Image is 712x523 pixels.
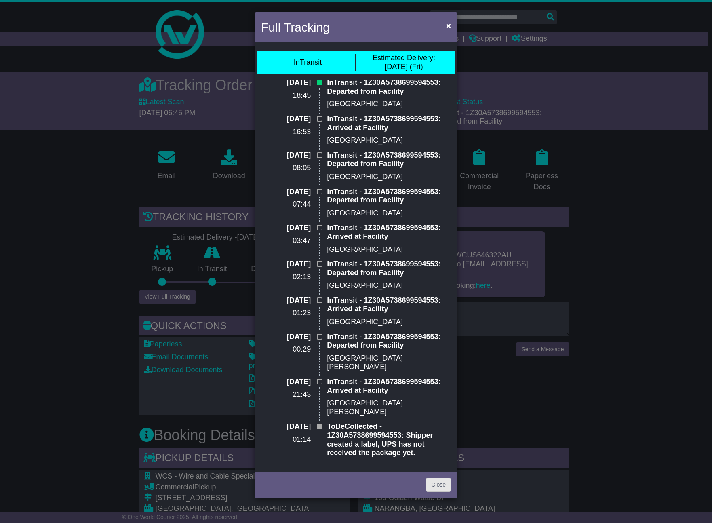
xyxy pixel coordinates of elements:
[261,18,330,36] h4: Full Tracking
[327,318,451,327] p: [GEOGRAPHIC_DATA]
[327,115,451,132] p: InTransit - 1Z30A5738699594553: Arrived at Facility
[327,136,451,145] p: [GEOGRAPHIC_DATA]
[261,422,311,431] p: [DATE]
[261,333,311,342] p: [DATE]
[327,354,451,371] p: [GEOGRAPHIC_DATA][PERSON_NAME]
[327,281,451,290] p: [GEOGRAPHIC_DATA]
[373,54,435,62] span: Estimated Delivery:
[261,188,311,196] p: [DATE]
[261,309,311,318] p: 01:23
[261,435,311,444] p: 01:14
[327,399,451,416] p: [GEOGRAPHIC_DATA][PERSON_NAME]
[327,78,451,96] p: InTransit - 1Z30A5738699594553: Departed from Facility
[327,333,451,350] p: InTransit - 1Z30A5738699594553: Departed from Facility
[261,164,311,173] p: 08:05
[261,296,311,305] p: [DATE]
[446,21,451,30] span: ×
[261,273,311,282] p: 02:13
[261,200,311,209] p: 07:44
[327,151,451,169] p: InTransit - 1Z30A5738699594553: Departed from Facility
[294,58,322,67] div: InTransit
[327,209,451,218] p: [GEOGRAPHIC_DATA]
[327,422,451,457] p: ToBeCollected - 1Z30A5738699594553: Shipper created a label, UPS has not received the package yet.
[261,91,311,100] p: 18:45
[261,390,311,399] p: 21:43
[261,224,311,232] p: [DATE]
[426,478,451,492] a: Close
[327,100,451,109] p: [GEOGRAPHIC_DATA]
[327,377,451,395] p: InTransit - 1Z30A5738699594553: Arrived at Facility
[327,260,451,277] p: InTransit - 1Z30A5738699594553: Departed from Facility
[261,260,311,269] p: [DATE]
[261,128,311,137] p: 16:53
[327,188,451,205] p: InTransit - 1Z30A5738699594553: Departed from Facility
[261,345,311,354] p: 00:29
[261,377,311,386] p: [DATE]
[261,151,311,160] p: [DATE]
[261,78,311,87] p: [DATE]
[327,173,451,181] p: [GEOGRAPHIC_DATA]
[261,236,311,245] p: 03:47
[327,224,451,241] p: InTransit - 1Z30A5738699594553: Arrived at Facility
[373,54,435,71] div: [DATE] (Fri)
[327,296,451,314] p: InTransit - 1Z30A5738699594553: Arrived at Facility
[261,115,311,124] p: [DATE]
[327,245,451,254] p: [GEOGRAPHIC_DATA]
[442,17,455,34] button: Close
